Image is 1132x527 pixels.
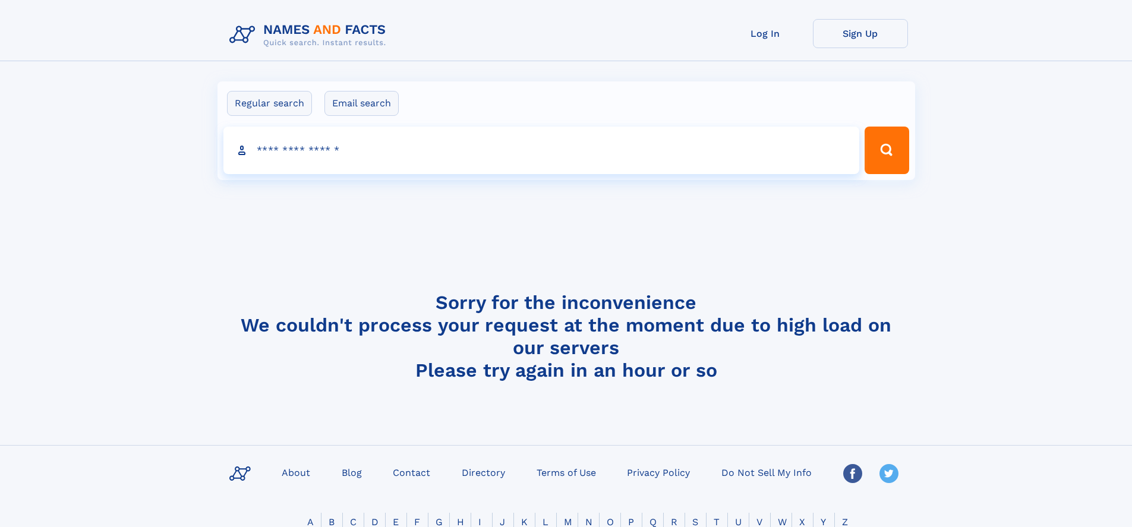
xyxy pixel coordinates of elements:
a: Blog [337,463,367,481]
a: Directory [457,463,510,481]
a: Privacy Policy [622,463,695,481]
a: Contact [388,463,435,481]
input: search input [223,127,860,174]
h4: Sorry for the inconvenience We couldn't process your request at the moment due to high load on ou... [225,291,908,381]
a: Log In [718,19,813,48]
img: Facebook [843,464,862,483]
a: Sign Up [813,19,908,48]
img: Logo Names and Facts [225,19,396,51]
a: Terms of Use [532,463,601,481]
label: Email search [324,91,399,116]
img: Twitter [879,464,898,483]
a: Do Not Sell My Info [717,463,816,481]
button: Search Button [865,127,909,174]
label: Regular search [227,91,312,116]
a: About [277,463,315,481]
